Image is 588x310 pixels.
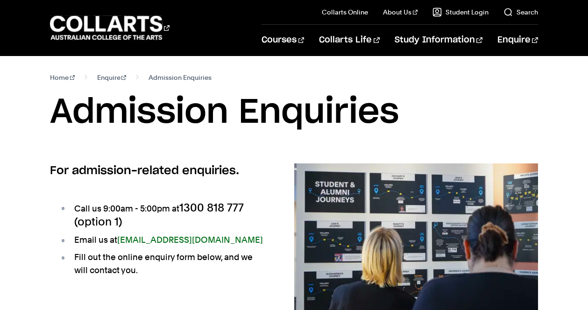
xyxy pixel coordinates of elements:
a: Collarts Online [322,7,368,17]
a: [EMAIL_ADDRESS][DOMAIN_NAME] [117,235,263,245]
li: Call us 9:00am - 5:00pm at [59,201,264,229]
a: Study Information [395,25,482,56]
a: Student Login [432,7,489,17]
a: Enquire [97,71,127,84]
h2: For admission-related enquiries. [50,163,264,178]
div: Go to homepage [50,14,170,41]
span: Admission Enquiries [149,71,212,84]
span: 1300 818 777 (option 1) [74,201,244,228]
a: Collarts Life [319,25,379,56]
li: Fill out the online enquiry form below, and we will contact you. [59,251,264,277]
a: Search [503,7,538,17]
a: Courses [262,25,304,56]
a: About Us [383,7,418,17]
a: Enquire [497,25,538,56]
li: Email us at [59,233,264,247]
h1: Admission Enquiries [50,92,538,134]
a: Home [50,71,75,84]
